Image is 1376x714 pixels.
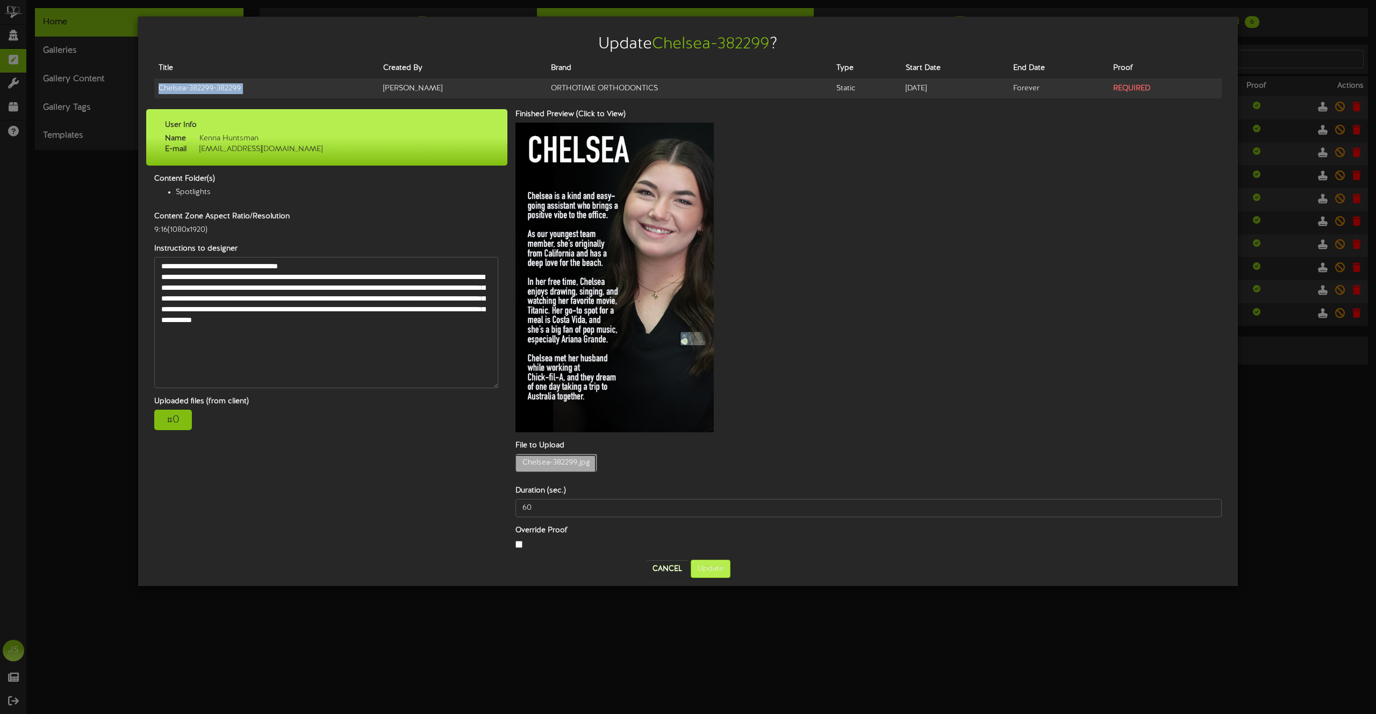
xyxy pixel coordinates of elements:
td: ORTHOTIME ORTHODONTICS [547,78,833,98]
span: Chelsea-382299 [652,35,769,53]
label: User Info [157,120,497,131]
label: Instructions to designer [146,244,507,254]
span: [EMAIL_ADDRESS][DOMAIN_NAME] [187,145,322,153]
button: Cancel [646,560,689,577]
img: 1fcdb913-95cd-4d4c-9c0d-986b06e3255d.jpg [515,123,714,432]
span: Kenna Huntsman [186,134,259,142]
h2: Update ? [154,35,1222,53]
td: Forever [1009,78,1108,98]
li: Spotlights [176,187,499,198]
th: Brand [547,59,833,78]
th: Proof [1109,59,1222,78]
button: Update [691,560,730,578]
div: 9:16 ( 1080x1920 ) [146,225,507,235]
td: Static [832,78,901,98]
strong: Name [165,134,186,142]
th: Type [832,59,901,78]
td: [PERSON_NAME] [379,78,547,98]
div: # 0 [154,410,192,430]
strong: E-mail [165,145,187,153]
label: Content Zone Aspect Ratio/Resolution [146,211,507,222]
th: End Date [1009,59,1108,78]
label: File to Upload [507,440,1230,451]
th: Created By [379,59,547,78]
td: Chelsea-382299 - 382299 [154,78,379,98]
label: Override Proof [507,525,1230,536]
td: REQUIRED [1109,78,1222,98]
td: [DATE] [901,78,1009,98]
label: Finished Preview (Click to View) [507,109,1230,120]
th: Start Date [901,59,1009,78]
th: Title [154,59,379,78]
label: Content Folder(s) [146,174,507,184]
label: Duration (sec.) [507,485,1230,496]
label: Uploaded files (from client) [146,396,507,407]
